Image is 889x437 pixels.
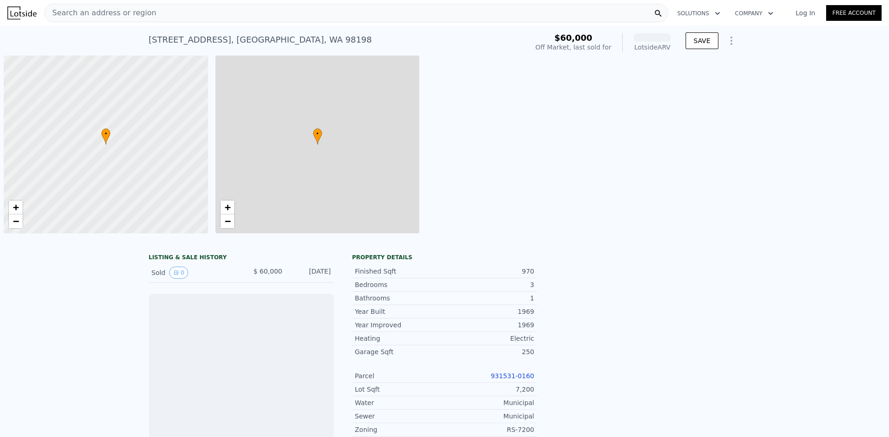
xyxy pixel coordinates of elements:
div: Bathrooms [355,293,445,303]
div: 1 [445,293,534,303]
button: Company [728,5,781,22]
div: Water [355,398,445,407]
span: Search an address or region [45,7,156,19]
div: Municipal [445,412,534,421]
div: Sold [152,267,234,279]
div: 970 [445,267,534,276]
div: • [313,128,322,144]
div: Lot Sqft [355,385,445,394]
span: + [13,201,19,213]
div: • [101,128,110,144]
img: Lotside [7,6,37,19]
button: SAVE [686,32,718,49]
div: Parcel [355,371,445,381]
div: 1969 [445,307,534,316]
button: Show Options [722,31,741,50]
div: 250 [445,347,534,356]
span: − [224,215,230,227]
button: View historical data [169,267,189,279]
span: $60,000 [554,33,592,43]
div: Year Built [355,307,445,316]
div: 7,200 [445,385,534,394]
div: Municipal [445,398,534,407]
div: RS-7200 [445,425,534,434]
div: [DATE] [290,267,331,279]
span: • [313,130,322,138]
div: Off Market, last sold for [535,43,611,52]
div: LISTING & SALE HISTORY [149,254,334,263]
div: Bedrooms [355,280,445,289]
div: Garage Sqft [355,347,445,356]
div: Electric [445,334,534,343]
button: Solutions [670,5,728,22]
div: Lotside ARV [634,43,671,52]
div: Property details [352,254,537,261]
div: 1969 [445,320,534,330]
span: − [13,215,19,227]
a: Log In [785,8,826,18]
a: Zoom in [9,200,23,214]
a: Zoom out [221,214,234,228]
span: • [101,130,110,138]
a: Zoom in [221,200,234,214]
div: Zoning [355,425,445,434]
div: Heating [355,334,445,343]
a: Zoom out [9,214,23,228]
span: $ 60,000 [253,268,282,275]
div: 3 [445,280,534,289]
div: [STREET_ADDRESS] , [GEOGRAPHIC_DATA] , WA 98198 [149,33,372,46]
span: + [224,201,230,213]
a: 931531-0160 [490,372,534,380]
div: Sewer [355,412,445,421]
a: Free Account [826,5,882,21]
div: Finished Sqft [355,267,445,276]
div: Year Improved [355,320,445,330]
